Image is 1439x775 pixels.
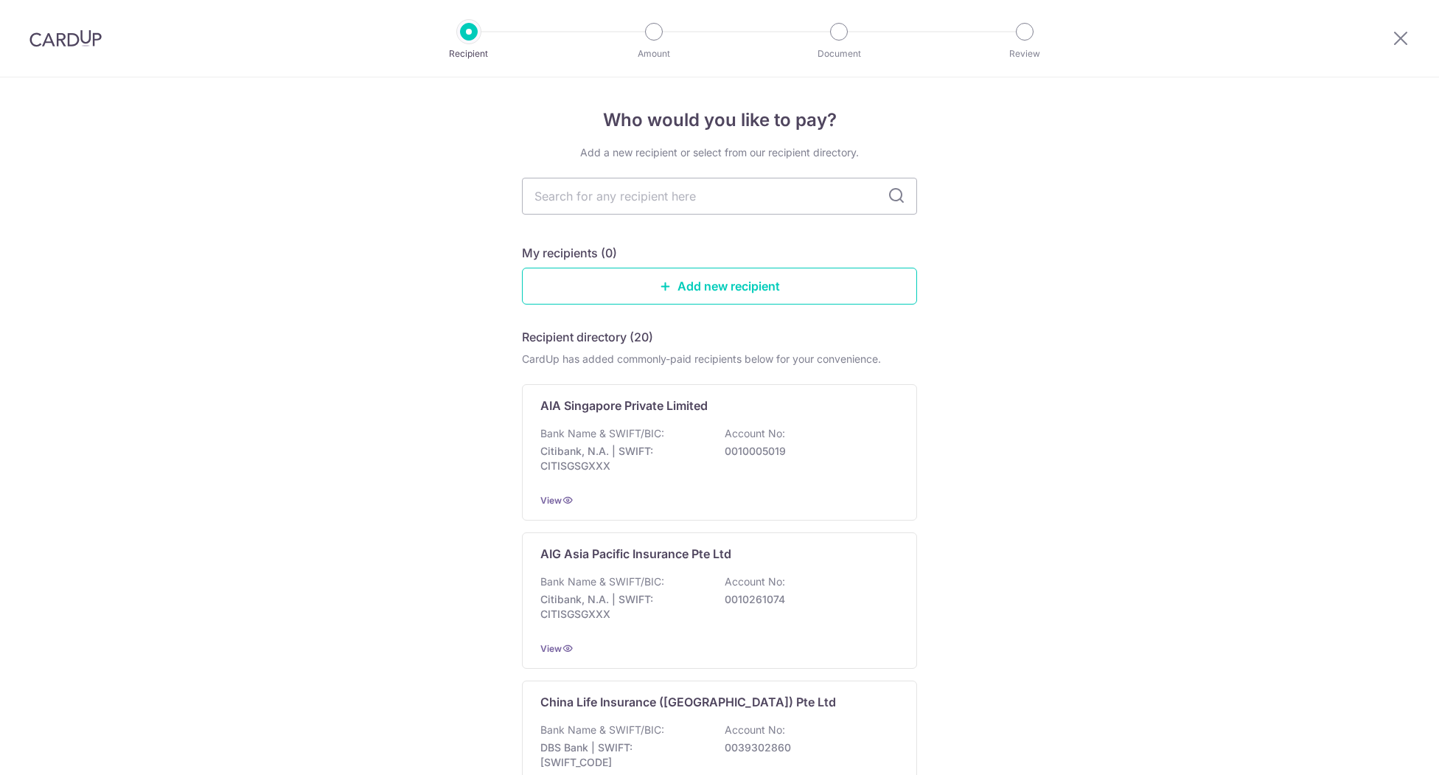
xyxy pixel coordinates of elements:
[540,426,664,441] p: Bank Name & SWIFT/BIC:
[725,574,785,589] p: Account No:
[540,397,708,414] p: AIA Singapore Private Limited
[540,574,664,589] p: Bank Name & SWIFT/BIC:
[540,643,562,654] a: View
[540,444,705,473] p: Citibank, N.A. | SWIFT: CITISGSGXXX
[540,592,705,622] p: Citibank, N.A. | SWIFT: CITISGSGXXX
[522,352,917,366] div: CardUp has added commonly-paid recipients below for your convenience.
[725,426,785,441] p: Account No:
[970,46,1079,61] p: Review
[29,29,102,47] img: CardUp
[540,723,664,737] p: Bank Name & SWIFT/BIC:
[540,495,562,506] a: View
[540,693,836,711] p: China Life Insurance ([GEOGRAPHIC_DATA]) Pte Ltd
[540,545,731,563] p: AIG Asia Pacific Insurance Pte Ltd
[540,740,705,770] p: DBS Bank | SWIFT: [SWIFT_CODE]
[522,145,917,160] div: Add a new recipient or select from our recipient directory.
[522,328,653,346] h5: Recipient directory (20)
[599,46,708,61] p: Amount
[414,46,523,61] p: Recipient
[784,46,893,61] p: Document
[522,107,917,133] h4: Who would you like to pay?
[522,178,917,215] input: Search for any recipient here
[725,740,890,755] p: 0039302860
[725,444,890,459] p: 0010005019
[522,268,917,305] a: Add new recipient
[725,723,785,737] p: Account No:
[725,592,890,607] p: 0010261074
[522,244,617,262] h5: My recipients (0)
